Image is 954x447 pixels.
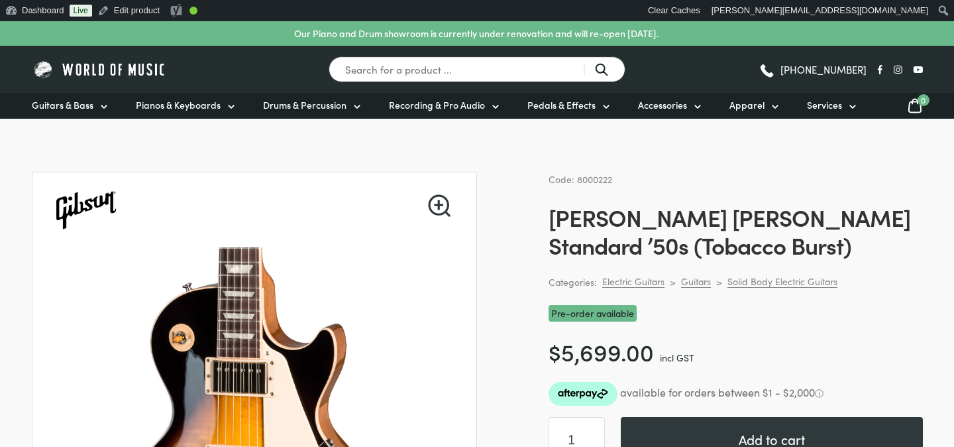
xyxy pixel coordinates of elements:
[602,275,664,288] a: Electric Guitars
[48,172,124,248] img: Gibson
[716,276,722,288] div: >
[670,276,676,288] div: >
[527,98,596,112] span: Pedals & Effects
[549,172,612,186] span: Code: 8000222
[807,98,842,112] span: Services
[759,60,867,80] a: [PHONE_NUMBER]
[727,275,837,288] a: Solid Body Electric Guitars
[549,203,923,259] h1: [PERSON_NAME] [PERSON_NAME] Standard ’50s (Tobacco Burst)
[780,64,867,74] span: [PHONE_NUMBER]
[263,98,346,112] span: Drums & Percussion
[894,387,954,447] iframe: Chat with our support team
[428,194,450,217] a: View full-screen image gallery
[549,275,597,290] span: Categories:
[294,27,659,40] p: Our Piano and Drum showroom is currently under renovation and will re-open [DATE].
[681,275,711,288] a: Guitars
[638,98,687,112] span: Accessories
[549,335,561,367] span: $
[918,94,929,106] span: 0
[549,305,637,322] span: Pre-order available
[189,7,197,15] div: Good
[660,351,694,364] span: incl GST
[549,335,654,367] bdi: 5,699.00
[32,98,93,112] span: Guitars & Bass
[329,56,625,82] input: Search for a product ...
[136,98,221,112] span: Pianos & Keyboards
[32,59,168,80] img: World of Music
[70,5,92,17] a: Live
[389,98,485,112] span: Recording & Pro Audio
[729,98,765,112] span: Apparel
